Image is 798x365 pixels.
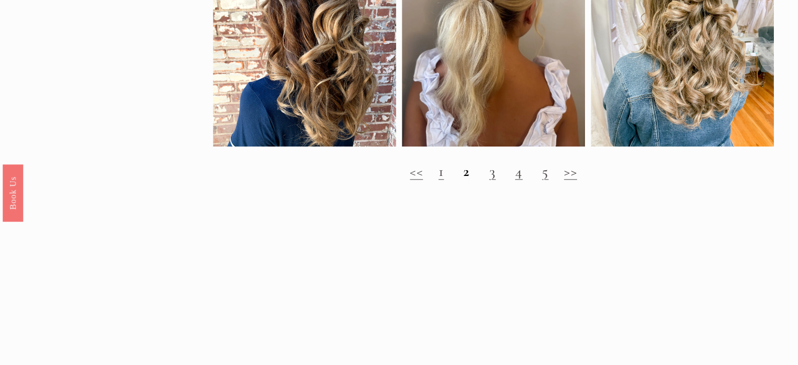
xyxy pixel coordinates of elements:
[3,164,23,221] a: Book Us
[463,162,470,180] strong: 2
[515,162,523,180] a: 4
[439,162,444,180] a: 1
[410,162,423,180] a: <<
[542,162,548,180] a: 5
[564,162,577,180] a: >>
[489,162,495,180] a: 3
